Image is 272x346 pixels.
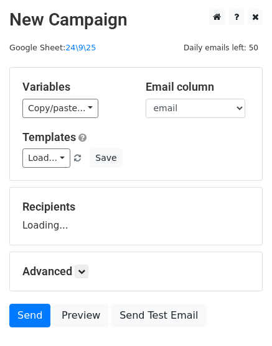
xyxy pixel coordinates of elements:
[22,200,250,214] h5: Recipients
[179,41,263,55] span: Daily emails left: 50
[146,80,250,94] h5: Email column
[54,304,108,327] a: Preview
[22,99,98,118] a: Copy/paste...
[65,43,96,52] a: 24\9\25
[22,130,76,143] a: Templates
[22,80,127,94] h5: Variables
[90,148,122,168] button: Save
[111,304,206,327] a: Send Test Email
[9,9,263,30] h2: New Campaign
[22,148,70,168] a: Load...
[9,304,50,327] a: Send
[179,43,263,52] a: Daily emails left: 50
[22,200,250,232] div: Loading...
[9,43,96,52] small: Google Sheet:
[22,265,250,278] h5: Advanced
